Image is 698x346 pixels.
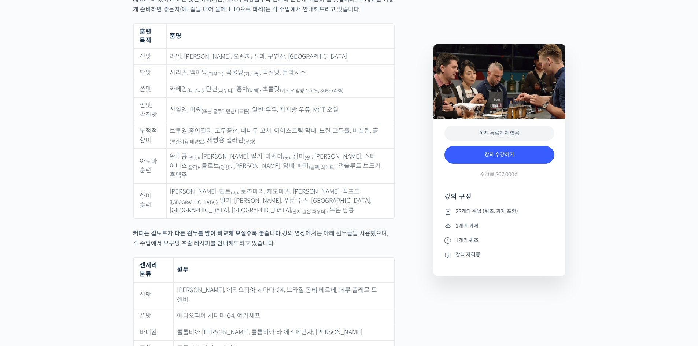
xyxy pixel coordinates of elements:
[166,123,394,149] td: 브루잉 종이필터, 고무풍선, 대나무 꼬치, 아이스크림 막대, 노란 고무줄, 바셀린, 흙 , 제빵용 젤라틴
[291,209,327,215] sub: (달지 않은 파우더)
[133,324,174,341] td: 바디감
[133,123,166,149] td: 부정적 향미
[133,308,174,324] td: 쓴맛
[444,236,554,245] li: 1개의 퀴즈
[444,126,554,141] div: 아직 등록하지 않음
[170,139,204,145] sub: (분갈이용 배양토)
[166,24,394,48] th: 품명
[133,183,166,218] td: 향미 훈련
[174,308,394,324] td: 에티오피아 시다마 G4, 예가체프
[133,228,395,248] p: 강의 영상에서는 아래 원두들을 사용했으며, 각 수업에서 브루잉 추출 레시피를 안내해드리고 있습니다.
[48,232,95,250] a: 대화
[202,109,250,115] sub: (또는 글루타민산나트륨)
[283,155,290,161] sub: (꽃)
[218,88,234,94] sub: (파우더)
[244,71,260,77] sub: (기성품)
[207,71,224,77] sub: (파우더)
[174,324,394,341] td: 콜롬비아 [PERSON_NAME], 콜롬비아 라 에스페란자, [PERSON_NAME]
[133,282,174,308] td: 신맛
[444,192,554,207] h4: 강의 구성
[166,65,394,81] td: 시리얼, 맥아당 , 곡물당 , 백설탕, 몰라시스
[444,146,554,164] a: 강의 수강하기
[133,24,166,48] th: 훈련 목적
[444,250,554,259] li: 강의 자격증
[480,171,519,178] span: 수강료 207,000원
[166,149,394,184] td: 완두콩 , [PERSON_NAME], 딸기, 라벤더 , 장미 , [PERSON_NAME], 스타 아니스 , 클로브 , [PERSON_NAME], 담배, 페퍼 , 앱솔루트 보드...
[174,282,394,308] td: [PERSON_NAME], 에티오피아 시다마 G4, 브라질 몬테 베르베, 페루 플레르 드 셀바
[67,243,76,249] span: 대화
[280,88,343,94] sub: (카카오 함량 100%, 80%, 60%)
[23,243,27,249] span: 홈
[133,65,166,81] td: 단맛
[304,155,312,161] sub: (꽃)
[95,232,141,250] a: 설정
[133,48,166,65] td: 신맛
[444,222,554,230] li: 1개의 과제
[244,139,255,145] sub: (무향)
[219,165,231,171] sub: (정향)
[166,48,394,65] td: 라임, [PERSON_NAME], 오렌지, 사과, 구연산, [GEOGRAPHIC_DATA]
[166,97,394,123] td: 천일염, 미원 , 일반 우유, 저지방 우유, MCT 오일
[113,243,122,249] span: 설정
[248,88,260,94] sub: (티백)
[187,155,199,161] sub: (냉동)
[174,258,394,282] th: 원두
[444,207,554,216] li: 22개의 수업 (퀴즈, 과제 포함)
[309,165,336,171] sub: (블랙, 화이트)
[170,200,217,205] sub: ([GEOGRAPHIC_DATA])
[166,81,394,97] td: 카페인 , 탄닌 , 홍차 , 초콜릿
[133,97,166,123] td: 짠맛, 감칠맛
[231,190,238,196] sub: (잎)
[187,88,203,94] sub: (파우더)
[166,183,394,218] td: [PERSON_NAME], 민트 , 로즈마리, 캐모마일, [PERSON_NAME], 백포도 , 딸기, [PERSON_NAME], 푸룬 주스, [GEOGRAPHIC_DATA],...
[133,258,174,282] th: 센서리 분류
[187,165,199,171] sub: (팔각)
[133,81,166,97] td: 쓴맛
[133,230,282,237] strong: 커피는 컵노트가 다른 원두를 많이 비교해 보실수록 좋습니다.
[2,232,48,250] a: 홈
[133,149,166,184] td: 아로마 훈련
